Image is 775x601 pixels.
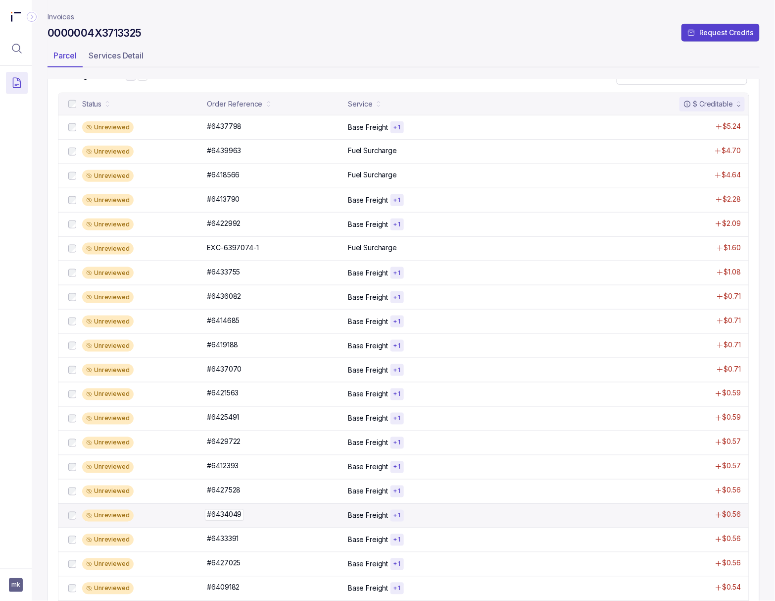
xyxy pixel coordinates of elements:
div: Unreviewed [82,413,134,425]
input: checkbox-checkbox [68,245,76,253]
button: User initials [9,578,23,592]
input: checkbox-checkbox [68,366,76,374]
p: Base Freight [348,389,388,399]
div: Unreviewed [82,510,134,522]
p: Fuel Surcharge [348,243,397,253]
input: checkbox-checkbox [68,196,76,204]
p: $0.56 [723,558,741,568]
p: $0.56 [723,510,741,520]
p: Base Freight [348,487,388,496]
p: + 1 [393,196,401,204]
div: Unreviewed [82,194,134,206]
p: + 1 [393,318,401,326]
p: + 1 [393,439,401,447]
p: Base Freight [348,535,388,545]
p: #6422992 [207,219,241,228]
p: $0.56 [723,534,741,544]
p: Base Freight [348,219,388,229]
p: + 1 [393,585,401,593]
p: #6427025 [207,558,241,568]
p: Base Freight [348,292,388,302]
input: checkbox-checkbox [68,100,76,108]
p: $4.70 [722,146,741,156]
p: #6412393 [207,461,239,471]
input: checkbox-checkbox [68,293,76,301]
input: checkbox-checkbox [68,536,76,544]
p: Fuel Surcharge [348,146,397,156]
input: checkbox-checkbox [68,585,76,593]
input: checkbox-checkbox [68,123,76,131]
p: Services Detail [89,50,144,61]
p: $0.59 [723,413,741,423]
p: $0.71 [724,340,741,350]
p: + 1 [393,342,401,350]
input: checkbox-checkbox [68,439,76,447]
div: Unreviewed [82,558,134,570]
button: Menu Icon Button DocumentTextIcon [6,72,28,94]
p: + 1 [393,488,401,495]
input: checkbox-checkbox [68,560,76,568]
input: checkbox-checkbox [68,390,76,398]
p: Base Freight [348,268,388,278]
p: #6434049 [205,509,244,520]
div: Unreviewed [82,364,134,376]
p: #6409182 [207,583,240,593]
input: checkbox-checkbox [68,342,76,350]
li: Tab Services Detail [83,48,149,67]
p: + 1 [393,293,401,301]
div: Status [82,99,101,109]
div: Collapse Icon [26,11,38,23]
p: $5.24 [723,121,741,131]
p: + 1 [393,220,401,228]
div: Unreviewed [82,121,134,133]
p: + 1 [393,269,401,277]
p: Base Freight [348,122,388,132]
li: Tab Parcel [48,48,83,67]
p: + 1 [393,463,401,471]
p: #6427528 [207,486,241,495]
button: Request Credits [681,24,760,42]
p: #6437798 [207,121,242,131]
div: Unreviewed [82,170,134,182]
input: checkbox-checkbox [68,512,76,520]
h4: 0000004X3713325 [48,26,142,40]
p: $0.57 [723,437,741,447]
p: Base Freight [348,414,388,424]
div: $ Creditable [683,99,733,109]
p: #6433755 [207,267,241,277]
p: $0.59 [723,388,741,398]
p: $0.71 [724,316,741,326]
p: $0.54 [723,583,741,593]
input: checkbox-checkbox [68,463,76,471]
input: checkbox-checkbox [68,172,76,180]
div: Unreviewed [82,388,134,400]
p: + 1 [393,415,401,423]
div: Service [348,99,373,109]
div: Unreviewed [82,534,134,546]
p: Base Freight [348,438,388,448]
p: Base Freight [348,341,388,351]
p: #6414685 [207,316,240,326]
p: $0.71 [724,291,741,301]
div: Order Reference [207,99,263,109]
p: $2.09 [723,219,741,228]
input: checkbox-checkbox [68,148,76,156]
p: + 1 [393,366,401,374]
p: #6425491 [207,413,240,423]
p: #6419188 [207,340,239,350]
div: Unreviewed [82,146,134,158]
div: Unreviewed [82,291,134,303]
div: Unreviewed [82,267,134,279]
p: $1.60 [724,243,741,253]
input: checkbox-checkbox [68,318,76,326]
p: $0.71 [724,364,741,374]
p: $1.08 [724,267,741,277]
div: Unreviewed [82,437,134,449]
p: #6429722 [207,437,241,447]
a: Invoices [48,12,74,22]
div: Unreviewed [82,461,134,473]
p: Base Freight [348,317,388,327]
input: checkbox-checkbox [68,269,76,277]
p: Base Freight [348,195,388,205]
